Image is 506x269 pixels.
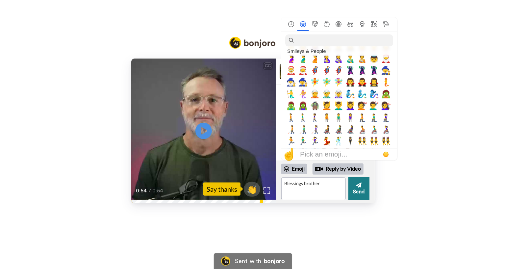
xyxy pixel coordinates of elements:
[149,187,151,195] span: /
[152,187,164,195] span: 0:54
[229,37,275,49] img: Bonjoro Logo
[203,183,240,196] div: Say thanks
[313,163,364,175] div: Reply by Video
[315,165,323,173] div: Reply by Video
[281,164,307,174] div: Emoji
[244,184,260,194] span: 👏
[280,63,295,79] img: Profile Image
[348,177,369,200] button: Send
[264,187,270,194] img: Full screen
[136,187,147,195] span: 0:54
[281,177,346,200] textarea: Blessings brother
[244,182,260,197] button: 👏
[264,62,272,69] div: CC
